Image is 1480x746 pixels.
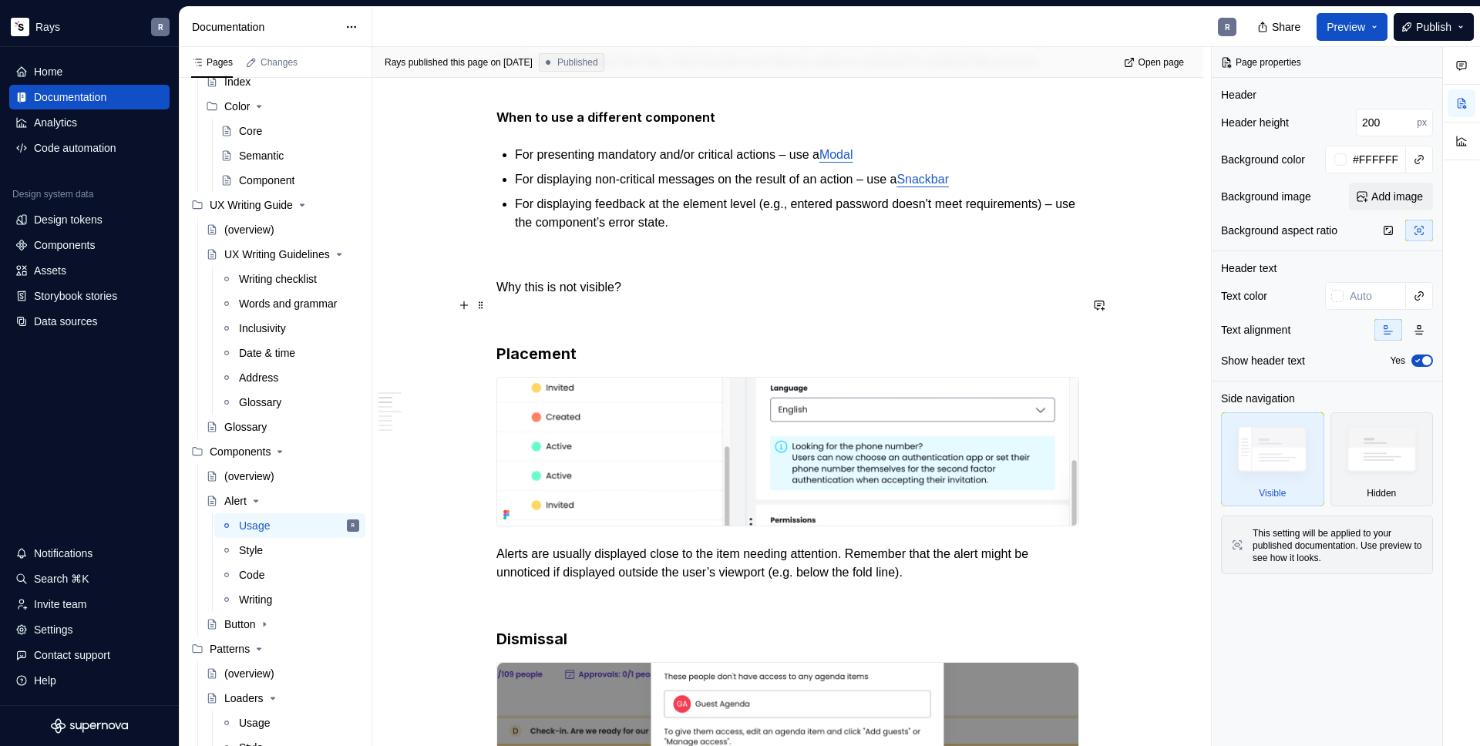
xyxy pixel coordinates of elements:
div: Background color [1221,152,1305,167]
div: Patterns [185,637,365,661]
a: Style [214,538,365,563]
div: Address [239,370,278,385]
p: For displaying feedback at the element level (e.g., entered password doesn't meet requirements) –... [515,195,1079,232]
div: Words and grammar [239,296,337,311]
a: Glossary [214,390,365,415]
div: Show header text [1221,353,1305,368]
div: Search ⌘K [34,571,89,586]
a: Snackbar [896,173,949,186]
a: Open page [1119,52,1191,73]
span: Open page [1139,56,1184,69]
div: Index [224,74,251,89]
button: Preview [1317,13,1387,41]
div: Settings [34,622,73,637]
div: Documentation [34,89,106,105]
div: Usage [239,715,270,731]
a: Loaders [200,686,365,711]
div: Code [239,567,264,583]
div: Storybook stories [34,288,117,304]
div: (overview) [224,222,274,237]
div: Side navigation [1221,391,1295,406]
a: (overview) [200,661,365,686]
a: Inclusivity [214,316,365,341]
svg: Supernova Logo [51,718,128,734]
strong: When to use a different component [496,109,715,125]
div: Loaders [224,691,264,706]
a: Modal [819,148,853,161]
div: Invite team [34,596,86,612]
div: Components [185,439,365,464]
a: Code [214,563,365,587]
div: Alert [224,493,247,509]
p: Why this is not visible? [496,278,1079,297]
div: Style [239,543,263,558]
div: Assets [34,263,66,278]
div: Contact support [34,647,110,663]
input: Auto [1344,282,1406,310]
div: Notifications [34,546,92,561]
div: Color [224,99,250,114]
div: Analytics [34,115,77,130]
div: Glossary [239,395,281,410]
a: Address [214,365,365,390]
div: Header height [1221,115,1289,130]
div: Button [224,617,255,632]
a: UX Writing Guidelines [200,242,365,267]
div: Glossary [224,419,267,435]
div: Semantic [239,148,284,163]
img: 6d3517f2-c9be-42ef-a17d-43333b4a1852.png [11,18,29,36]
div: Data sources [34,314,97,329]
div: Code automation [34,140,116,156]
div: Help [34,673,56,688]
span: Publish [1416,19,1451,35]
div: Components [34,237,95,253]
div: Pages [191,56,233,69]
button: RaysR [3,10,176,43]
a: Date & time [214,341,365,365]
label: Yes [1390,355,1405,367]
span: Published [557,56,598,69]
a: UsageR [214,513,365,538]
span: Preview [1327,19,1365,35]
div: Home [34,64,62,79]
a: Component [214,168,365,193]
div: Changes [261,56,298,69]
a: Semantic [214,143,365,168]
button: Help [9,668,170,693]
a: Settings [9,617,170,642]
div: Components [210,444,271,459]
div: Header [1221,87,1256,102]
a: Usage [214,711,365,735]
div: Design tokens [34,212,103,227]
button: Notifications [9,541,170,566]
a: (overview) [200,217,365,242]
a: Words and grammar [214,291,365,316]
a: Code automation [9,136,170,160]
img: c5d51b41-57aa-46a0-acbc-25b90a2fe124.png [497,378,1078,526]
button: Add image [1349,183,1433,210]
div: Date & time [239,345,295,361]
a: Button [200,612,365,637]
div: Patterns [210,641,250,657]
a: Components [9,233,170,257]
a: Data sources [9,309,170,334]
div: Text alignment [1221,322,1290,338]
a: Alert [200,489,365,513]
div: UX Writing Guidelines [224,247,330,262]
a: Glossary [200,415,365,439]
div: Hidden [1367,487,1396,499]
p: For presenting mandatory and/or critical actions – use a [515,146,1079,164]
h3: Dismissal [496,628,1079,650]
div: UX Writing Guide [210,197,293,213]
div: R [351,518,355,533]
div: Design system data [12,188,93,200]
span: Add image [1371,189,1423,204]
div: Documentation [192,19,338,35]
div: Inclusivity [239,321,286,336]
div: R [158,21,163,33]
div: Rays [35,19,60,35]
a: Design tokens [9,207,170,232]
a: Storybook stories [9,284,170,308]
div: Background aspect ratio [1221,223,1337,238]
